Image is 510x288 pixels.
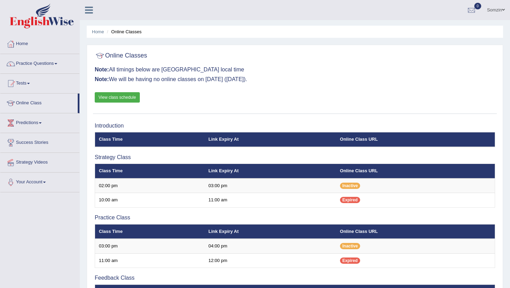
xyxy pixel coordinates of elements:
th: Link Expiry At [205,224,336,239]
a: Home [0,34,79,52]
th: Class Time [95,164,205,178]
span: Inactive [340,243,360,249]
a: Predictions [0,113,79,131]
span: Inactive [340,183,360,189]
h3: Strategy Class [95,154,495,160]
th: Online Class URL [336,224,495,239]
th: Link Expiry At [205,132,336,147]
a: Success Stories [0,133,79,150]
b: Note: [95,67,109,72]
a: Practice Questions [0,54,79,71]
td: 02:00 pm [95,178,205,193]
a: View class schedule [95,92,140,103]
a: Online Class [0,94,78,111]
span: Expired [340,258,360,264]
td: 04:00 pm [205,239,336,253]
td: 03:00 pm [95,239,205,253]
h3: Practice Class [95,215,495,221]
a: Home [92,29,104,34]
th: Class Time [95,224,205,239]
td: 10:00 am [95,193,205,208]
td: 03:00 pm [205,178,336,193]
a: Your Account [0,173,79,190]
h3: All timings below are [GEOGRAPHIC_DATA] local time [95,67,495,73]
a: Strategy Videos [0,153,79,170]
td: 11:00 am [95,253,205,268]
th: Online Class URL [336,164,495,178]
h3: Introduction [95,123,495,129]
span: 0 [474,3,481,9]
h2: Online Classes [95,51,147,61]
span: Expired [340,197,360,203]
th: Class Time [95,132,205,147]
a: Tests [0,74,79,91]
h3: Feedback Class [95,275,495,281]
th: Link Expiry At [205,164,336,178]
li: Online Classes [105,28,142,35]
h3: We will be having no online classes on [DATE] ([DATE]). [95,76,495,82]
td: 11:00 am [205,193,336,208]
th: Online Class URL [336,132,495,147]
b: Note: [95,76,109,82]
td: 12:00 pm [205,253,336,268]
